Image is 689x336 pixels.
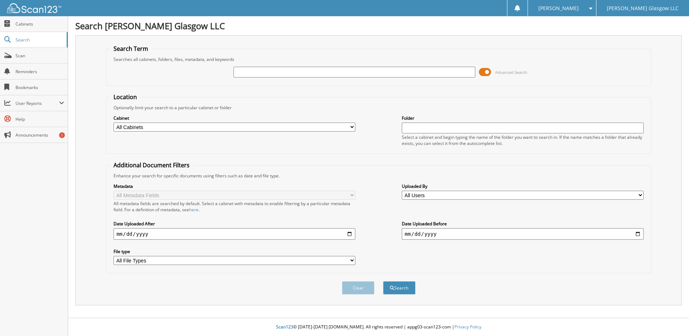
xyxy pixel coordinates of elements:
[402,134,644,146] div: Select a cabinet and begin typing the name of the folder you want to search in. If the name match...
[7,3,61,13] img: scan123-logo-white.svg
[15,84,64,90] span: Bookmarks
[402,228,644,240] input: end
[15,37,63,43] span: Search
[15,53,64,59] span: Scan
[114,228,355,240] input: start
[110,105,647,111] div: Optionally limit your search to a particular cabinet or folder
[110,45,152,53] legend: Search Term
[402,115,644,121] label: Folder
[15,68,64,75] span: Reminders
[607,6,679,10] span: [PERSON_NAME] Glasgow LLC
[538,6,579,10] span: [PERSON_NAME]
[114,115,355,121] label: Cabinet
[68,318,689,336] div: © [DATE]-[DATE] [DOMAIN_NAME]. All rights reserved | appg03-scan123-com |
[110,56,647,62] div: Searches all cabinets, folders, files, metadata, and keywords
[110,161,193,169] legend: Additional Document Filters
[342,281,374,295] button: Clear
[402,183,644,189] label: Uploaded By
[15,100,59,106] span: User Reports
[276,324,293,330] span: Scan123
[15,132,64,138] span: Announcements
[114,248,355,255] label: File type
[114,183,355,189] label: Metadata
[402,221,644,227] label: Date Uploaded Before
[495,70,527,75] span: Advanced Search
[114,221,355,227] label: Date Uploaded After
[110,173,647,179] div: Enhance your search for specific documents using filters such as date and file type.
[383,281,415,295] button: Search
[15,21,64,27] span: Cabinets
[189,207,199,213] a: here
[114,200,355,213] div: All metadata fields are searched by default. Select a cabinet with metadata to enable filtering b...
[15,116,64,122] span: Help
[454,324,481,330] a: Privacy Policy
[110,93,141,101] legend: Location
[75,20,682,32] h1: Search [PERSON_NAME] Glasgow LLC
[59,132,65,138] div: 1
